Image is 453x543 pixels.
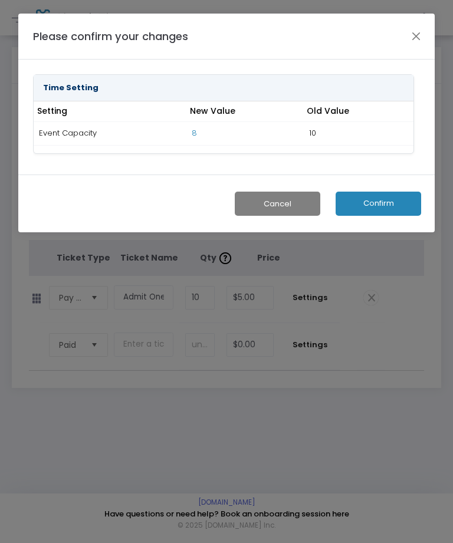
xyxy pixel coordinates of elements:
[186,121,303,145] td: 8
[409,28,424,44] button: Close
[336,192,421,216] button: Confirm
[43,82,99,93] strong: Time Setting
[303,101,413,122] th: Old Value
[34,101,186,122] th: Setting
[186,101,303,122] th: New Value
[34,121,186,145] td: Event Capacity
[33,28,188,44] h4: Please confirm your changes
[303,121,413,145] td: 10
[235,192,320,216] button: Cancel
